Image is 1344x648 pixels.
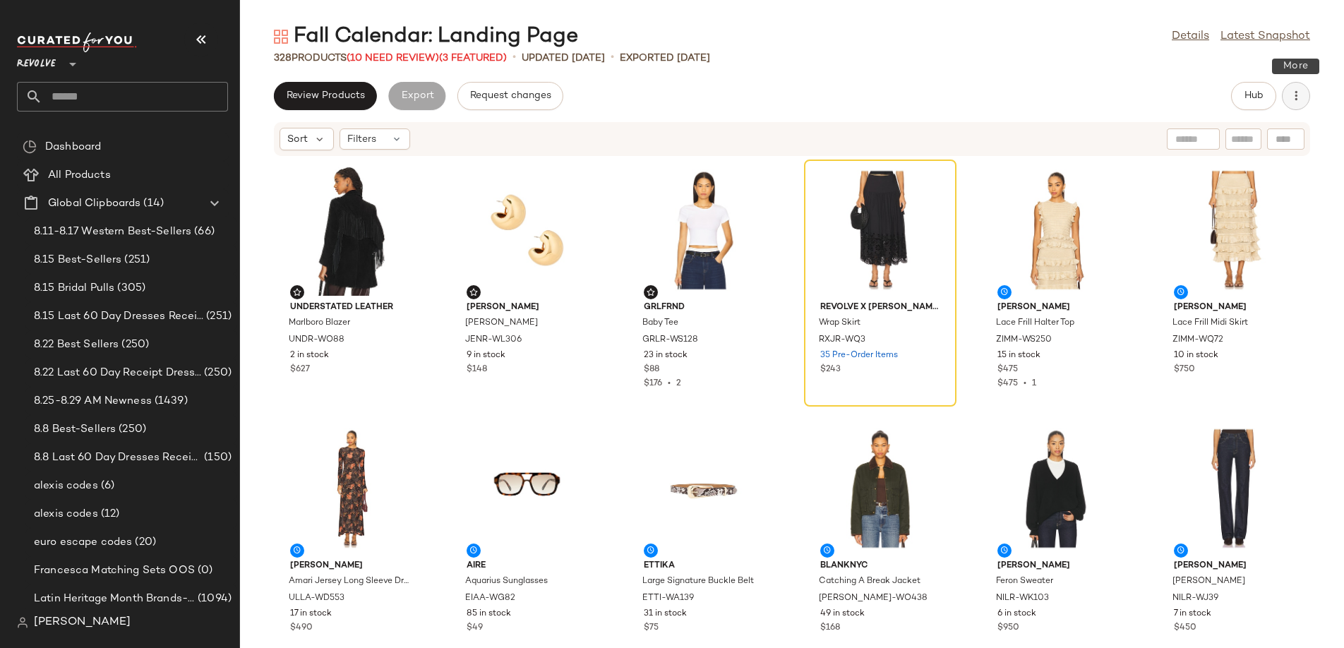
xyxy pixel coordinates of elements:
span: Marlboro Blazer [289,317,350,330]
span: [PERSON_NAME] [997,301,1117,314]
span: Aquarius Sunglasses [465,575,548,588]
span: AIRE [467,560,587,572]
span: (1094) [195,591,232,607]
span: $490 [290,622,313,635]
span: $168 [820,622,840,635]
span: 8.8 Last 60 Day Dresses Receipts Best-Sellers [34,450,201,466]
span: 2 [676,379,681,388]
span: NILR-WK103 [996,592,1049,605]
span: Wrap Skirt [819,317,860,330]
span: ETTI-WA139 [642,592,694,605]
span: [PERSON_NAME] [467,301,587,314]
span: alexis codes [34,478,98,494]
span: $950 [997,622,1019,635]
span: (3 Featured) [439,53,507,64]
span: $627 [290,364,310,376]
img: NILR-WK103_V1.jpg [986,423,1129,554]
span: Global Clipboards [48,196,140,212]
span: (1439) [152,393,188,409]
span: $49 [467,622,483,635]
span: Lace Frill Midi Skirt [1172,317,1248,330]
img: NILR-WJ39_V1.jpg [1163,423,1305,554]
span: 8.15 Best-Sellers [34,252,121,268]
span: ZIMM-WS250 [996,334,1052,347]
span: 8.11-8.17 Western Best-Sellers [34,224,191,240]
div: Products [274,51,507,66]
span: RXJR-WQ3 [819,334,865,347]
span: • [611,49,614,66]
span: Baby Tee [642,317,678,330]
img: GRLR-WS128_V1.jpg [632,164,775,296]
img: svg%3e [23,140,37,154]
span: 15 in stock [997,349,1040,362]
span: alexis codes [34,506,98,522]
span: Large Signature Buckle Belt [642,575,754,588]
span: Review Products [286,90,365,102]
span: Revolve [17,48,56,73]
span: [PERSON_NAME] [290,560,410,572]
span: euro escape codes [34,534,132,551]
span: GRLR-WS128 [642,334,698,347]
img: svg%3e [469,288,478,296]
span: [PERSON_NAME] [1172,575,1245,588]
span: $243 [820,364,841,376]
button: Review Products [274,82,377,110]
img: JENR-WL306_V1.jpg [455,164,598,296]
button: Request changes [457,82,563,110]
span: Understated Leather [290,301,410,314]
img: ETTI-WA139_V1.jpg [632,423,775,554]
span: Lace Frill Halter Top [996,317,1074,330]
span: $176 [644,379,662,388]
span: 6 in stock [997,608,1036,620]
span: 8.22 Last 60 Day Receipt Dresses [34,365,201,381]
img: EIAA-WG82_V1.jpg [455,423,598,554]
span: 23 in stock [644,349,688,362]
span: • [512,49,516,66]
span: 8.15 Last 60 Day Dresses Receipt [34,308,203,325]
span: NILR-WJ39 [1172,592,1218,605]
span: Filters [347,132,376,147]
img: svg%3e [293,288,301,296]
span: (305) [114,280,145,296]
span: Sort [287,132,308,147]
span: $88 [644,364,659,376]
img: RXJR-WQ3_V1.jpg [809,164,952,296]
span: (251) [121,252,150,268]
span: [PERSON_NAME] [1174,301,1294,314]
img: ZIMM-WQ72_V1.jpg [1163,164,1305,296]
span: Latin Heritage Month Brands- DO NOT DELETE [34,591,195,607]
span: 8.15 Bridal Pulls [34,280,114,296]
span: 35 Pre-Order Items [820,349,898,362]
span: Feron Sweater [996,575,1053,588]
img: ULLA-WD553_V1.jpg [279,423,421,554]
span: 8.22 Best Sellers [34,337,119,353]
span: 10 in stock [1174,349,1218,362]
span: [PERSON_NAME] [465,317,538,330]
span: [PERSON_NAME] [34,614,131,631]
p: Exported [DATE] [620,51,710,66]
span: 7 in stock [1174,608,1211,620]
span: (250) [201,365,232,381]
span: Hub [1244,90,1264,102]
span: (66) [191,224,215,240]
span: (150) [201,450,232,466]
span: 328 [274,53,292,64]
span: Ettika [644,560,764,572]
span: REVOLVE x [PERSON_NAME] [820,301,940,314]
span: All Products [48,167,111,184]
span: ZIMM-WQ72 [1172,334,1223,347]
div: Fall Calendar: Landing Page [274,23,578,51]
span: 85 in stock [467,608,511,620]
span: • [1018,379,1032,388]
span: GRLFRND [644,301,764,314]
span: (250) [119,337,149,353]
span: (20) [132,534,156,551]
img: ZIMM-WS250_V1.jpg [986,164,1129,296]
span: 9 in stock [467,349,505,362]
span: [PERSON_NAME]-WO438 [819,592,928,605]
p: updated [DATE] [522,51,605,66]
span: $75 [644,622,659,635]
span: • [662,379,676,388]
span: $750 [1174,364,1195,376]
button: Hub [1231,82,1276,110]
